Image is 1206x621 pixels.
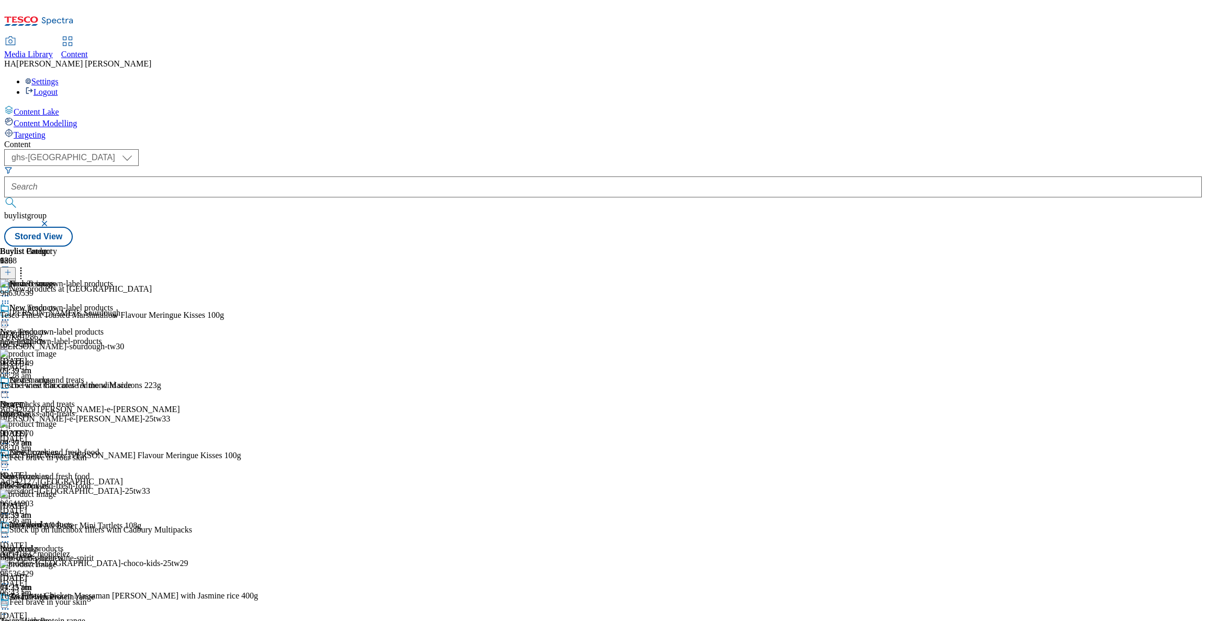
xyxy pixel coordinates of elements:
[61,37,88,59] a: Content
[16,59,151,68] span: [PERSON_NAME] [PERSON_NAME]
[4,166,13,174] svg: Search Filters
[25,87,58,96] a: Logout
[61,50,88,59] span: Content
[4,140,1202,149] div: Content
[4,128,1202,140] a: Targeting
[4,59,16,68] span: HA
[4,211,47,220] span: buylistgroup
[14,130,46,139] span: Targeting
[4,117,1202,128] a: Content Modelling
[14,119,77,128] span: Content Modelling
[4,37,53,59] a: Media Library
[4,176,1202,197] input: Search
[25,77,59,86] a: Settings
[4,50,53,59] span: Media Library
[4,227,73,247] button: Stored View
[14,107,59,116] span: Content Lake
[4,105,1202,117] a: Content Lake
